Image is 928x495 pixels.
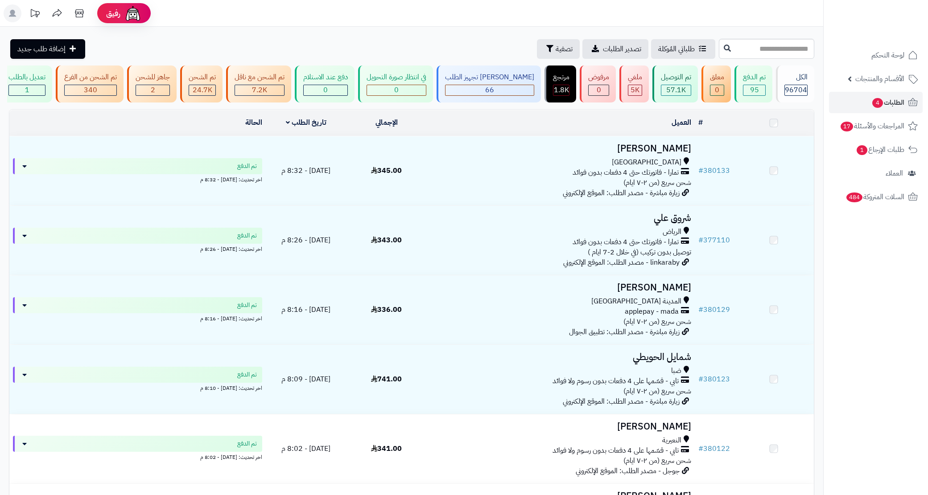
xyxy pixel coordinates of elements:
h3: شمايل الحويطي [430,352,691,362]
div: مرفوض [588,72,609,82]
div: 7222 [235,85,284,95]
span: جوجل - مصدر الطلب: الموقع الإلكتروني [576,466,680,476]
div: في انتظار صورة التحويل [367,72,426,82]
div: 1 [9,85,45,95]
span: 2 [151,85,155,95]
span: تم الدفع [237,162,257,171]
span: رفيق [106,8,120,19]
span: توصيل بدون تركيب (في خلال 2-7 ايام ) [588,247,691,258]
span: 343.00 [371,235,402,245]
span: 341.00 [371,443,402,454]
a: تم الشحن مع ناقل 7.2K [224,65,293,102]
a: طلباتي المُوكلة [651,39,715,59]
span: زيارة مباشرة - مصدر الطلب: الموقع الإلكتروني [563,396,680,407]
a: #380122 [698,443,730,454]
a: تم التوصيل 57.1K [651,65,700,102]
span: 0 [715,85,719,95]
div: تم الشحن [189,72,216,82]
div: تم الشحن مع ناقل [235,72,285,82]
span: تم الدفع [237,370,257,379]
div: 1847 [553,85,569,95]
a: تاريخ الطلب [286,117,326,128]
a: في انتظار صورة التحويل 0 [356,65,435,102]
a: دفع عند الاستلام 0 [293,65,356,102]
span: 345.00 [371,165,402,176]
div: جاهز للشحن [136,72,170,82]
h3: شروق علي [430,213,691,223]
span: طلبات الإرجاع [856,143,904,156]
span: # [698,165,703,176]
span: 96704 [785,85,807,95]
span: زيارة مباشرة - مصدر الطلب: تطبيق الجوال [569,327,680,337]
span: 0 [597,85,601,95]
a: تم الدفع 95 [733,65,774,102]
div: اخر تحديث: [DATE] - 8:32 م [13,174,262,184]
span: 741.00 [371,374,402,385]
div: 0 [589,85,609,95]
a: الإجمالي [375,117,398,128]
div: الكل [784,72,808,82]
a: مرتجع 1.8K [543,65,578,102]
div: تم الشحن من الفرع [64,72,117,82]
span: [DATE] - 8:32 م [281,165,330,176]
a: جاهز للشحن 2 [125,65,178,102]
div: مرتجع [553,72,569,82]
div: اخر تحديث: [DATE] - 8:10 م [13,383,262,392]
img: logo-2.png [867,24,920,43]
span: إضافة طلب جديد [17,44,66,54]
span: 0 [323,85,328,95]
div: تم الدفع [743,72,766,82]
div: [PERSON_NAME] تجهيز الطلب [445,72,534,82]
a: تصدير الطلبات [582,39,648,59]
a: الحالة [245,117,262,128]
span: [DATE] - 8:26 م [281,235,330,245]
a: معلق 0 [700,65,733,102]
span: العملاء [886,167,903,180]
span: applepay - mada [625,307,679,317]
span: # [698,374,703,385]
span: [DATE] - 8:09 م [281,374,330,385]
span: تصدير الطلبات [603,44,641,54]
a: إضافة طلب جديد [10,39,85,59]
div: 95 [743,85,765,95]
div: اخر تحديث: [DATE] - 8:16 م [13,313,262,323]
a: #380123 [698,374,730,385]
span: تابي - قسّمها على 4 دفعات بدون رسوم ولا فوائد [553,446,679,456]
div: 0 [304,85,347,95]
span: 57.1K [666,85,686,95]
span: ضبا [671,366,681,376]
span: 336.00 [371,304,402,315]
a: العملاء [829,163,923,184]
span: تابي - قسّمها على 4 دفعات بدون رسوم ولا فوائد [553,376,679,386]
span: # [698,443,703,454]
span: شحن سريع (من ٢-٧ ايام) [623,455,691,466]
span: 7.2K [252,85,267,95]
span: [GEOGRAPHIC_DATA] [612,157,681,168]
span: شحن سريع (من ٢-٧ ايام) [623,177,691,188]
a: الكل96704 [774,65,816,102]
a: #380133 [698,165,730,176]
span: الرياض [663,227,681,237]
span: linkaraby - مصدر الطلب: الموقع الإلكتروني [563,257,680,268]
div: 0 [710,85,724,95]
a: الطلبات4 [829,92,923,113]
span: النعيرية [662,435,681,446]
span: 95 [750,85,759,95]
span: الطلبات [871,96,904,109]
span: السلات المتروكة [846,191,904,203]
div: اخر تحديث: [DATE] - 8:02 م [13,452,262,461]
h3: [PERSON_NAME] [430,143,691,154]
span: 24.7K [193,85,212,95]
div: معلق [710,72,724,82]
a: المراجعات والأسئلة17 [829,115,923,137]
span: 4 [872,98,883,108]
a: السلات المتروكة484 [829,186,923,208]
div: 340 [65,85,116,95]
span: 17 [841,122,853,131]
span: تمارا - فاتورتك حتى 4 دفعات بدون فوائد [573,168,679,178]
a: [PERSON_NAME] تجهيز الطلب 66 [435,65,543,102]
span: 1 [857,145,867,155]
div: 66 [445,85,534,95]
span: # [698,235,703,245]
img: ai-face.png [124,4,142,22]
